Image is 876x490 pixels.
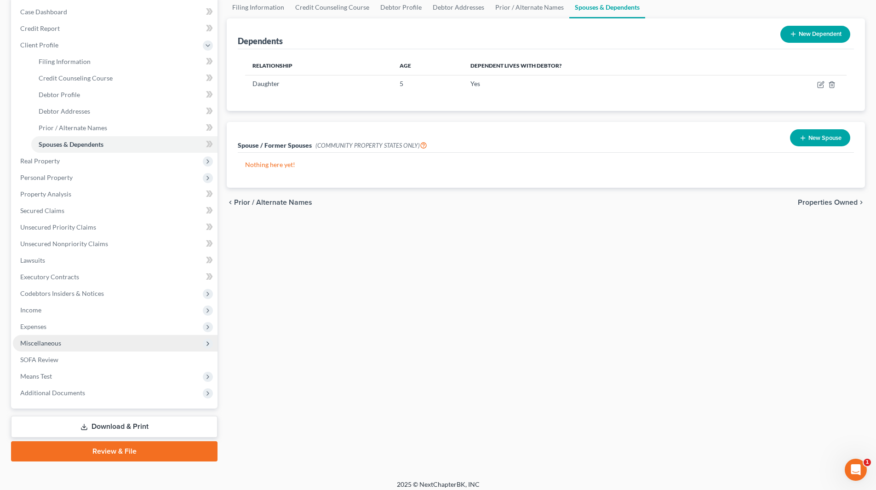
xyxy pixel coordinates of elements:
span: Debtor Profile [39,91,80,98]
span: Codebtors Insiders & Notices [20,289,104,297]
span: (COMMUNITY PROPERTY STATES ONLY) [315,142,427,149]
span: Property Analysis [20,190,71,198]
td: Yes [463,75,748,92]
a: Debtor Addresses [31,103,218,120]
a: Review & File [11,441,218,461]
span: Prior / Alternate Names [234,199,312,206]
a: Prior / Alternate Names [31,120,218,136]
span: Additional Documents [20,389,85,397]
a: Filing Information [31,53,218,70]
span: SOFA Review [20,356,58,363]
span: Spouses & Dependents [39,140,103,148]
span: Unsecured Priority Claims [20,223,96,231]
button: chevron_left Prior / Alternate Names [227,199,312,206]
p: Nothing here yet! [245,160,847,169]
span: Secured Claims [20,207,64,214]
span: Prior / Alternate Names [39,124,107,132]
a: Case Dashboard [13,4,218,20]
span: Credit Counseling Course [39,74,113,82]
th: Relationship [245,57,392,75]
i: chevron_right [858,199,865,206]
th: Age [392,57,463,75]
td: 5 [392,75,463,92]
a: Lawsuits [13,252,218,269]
button: New Dependent [780,26,850,43]
a: Spouses & Dependents [31,136,218,153]
a: Property Analysis [13,186,218,202]
button: Properties Owned chevron_right [798,199,865,206]
span: Debtor Addresses [39,107,90,115]
div: Dependents [238,35,283,46]
button: New Spouse [790,129,850,146]
a: Download & Print [11,416,218,438]
a: Credit Counseling Course [31,70,218,86]
span: Spouse / Former Spouses [238,141,312,149]
a: Unsecured Priority Claims [13,219,218,236]
i: chevron_left [227,199,234,206]
span: Personal Property [20,173,73,181]
span: Lawsuits [20,256,45,264]
a: Unsecured Nonpriority Claims [13,236,218,252]
span: Client Profile [20,41,58,49]
th: Dependent lives with debtor? [463,57,748,75]
td: Daughter [245,75,392,92]
a: Credit Report [13,20,218,37]
span: Credit Report [20,24,60,32]
span: Filing Information [39,58,91,65]
span: Properties Owned [798,199,858,206]
a: Secured Claims [13,202,218,219]
iframe: Intercom live chat [845,459,867,481]
span: Means Test [20,372,52,380]
a: SOFA Review [13,352,218,368]
span: Expenses [20,323,46,330]
span: Real Property [20,157,60,165]
span: Miscellaneous [20,339,61,347]
span: Case Dashboard [20,8,67,16]
span: Income [20,306,41,314]
span: Executory Contracts [20,273,79,281]
span: 1 [864,459,871,466]
a: Debtor Profile [31,86,218,103]
span: Unsecured Nonpriority Claims [20,240,108,248]
a: Executory Contracts [13,269,218,285]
